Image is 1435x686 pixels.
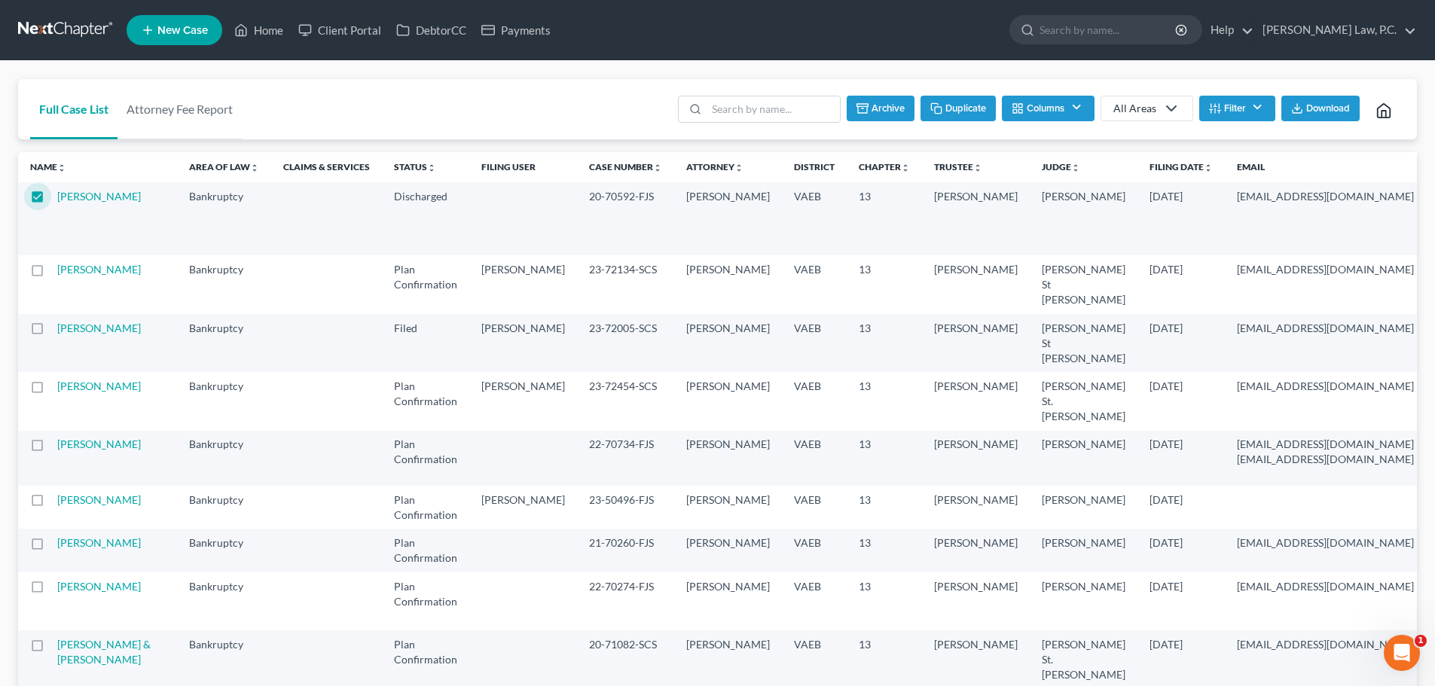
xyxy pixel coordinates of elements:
[1137,314,1225,372] td: [DATE]
[707,96,840,122] input: Search by name...
[1150,161,1213,172] a: Filing Dateunfold_more
[577,529,674,572] td: 21-70260-FJS
[922,486,1030,529] td: [PERSON_NAME]
[577,182,674,255] td: 20-70592-FJS
[177,372,271,430] td: Bankruptcy
[922,255,1030,313] td: [PERSON_NAME]
[674,529,782,572] td: [PERSON_NAME]
[250,163,259,172] i: unfold_more
[901,163,910,172] i: unfold_more
[782,255,847,313] td: VAEB
[177,431,271,486] td: Bankruptcy
[577,431,674,486] td: 22-70734-FJS
[674,182,782,255] td: [PERSON_NAME]
[1030,572,1137,630] td: [PERSON_NAME]
[1042,161,1080,172] a: Judgeunfold_more
[57,263,141,276] a: [PERSON_NAME]
[1384,635,1420,671] iframe: Intercom live chat
[469,314,577,372] td: [PERSON_NAME]
[577,372,674,430] td: 23-72454-SCS
[674,486,782,529] td: [PERSON_NAME]
[782,529,847,572] td: VAEB
[1030,431,1137,486] td: [PERSON_NAME]
[57,190,141,203] a: [PERSON_NAME]
[922,372,1030,430] td: [PERSON_NAME]
[382,431,469,486] td: Plan Confirmation
[921,96,996,121] button: Duplicate
[30,161,66,172] a: Nameunfold_more
[782,182,847,255] td: VAEB
[1040,16,1177,44] input: Search by name...
[30,79,118,139] a: Full Case List
[57,438,141,450] a: [PERSON_NAME]
[653,163,662,172] i: unfold_more
[782,431,847,486] td: VAEB
[57,322,141,334] a: [PERSON_NAME]
[157,25,208,36] span: New Case
[1137,255,1225,313] td: [DATE]
[1137,572,1225,630] td: [DATE]
[57,163,66,172] i: unfold_more
[227,17,291,44] a: Home
[57,638,151,666] a: [PERSON_NAME] & [PERSON_NAME]
[118,79,242,139] a: Attorney Fee Report
[782,314,847,372] td: VAEB
[427,163,436,172] i: unfold_more
[674,431,782,486] td: [PERSON_NAME]
[734,163,743,172] i: unfold_more
[782,372,847,430] td: VAEB
[177,182,271,255] td: Bankruptcy
[1030,529,1137,572] td: [PERSON_NAME]
[469,372,577,430] td: [PERSON_NAME]
[847,431,922,486] td: 13
[847,572,922,630] td: 13
[382,255,469,313] td: Plan Confirmation
[934,161,982,172] a: Trusteeunfold_more
[1137,529,1225,572] td: [DATE]
[469,255,577,313] td: [PERSON_NAME]
[847,529,922,572] td: 13
[57,580,141,593] a: [PERSON_NAME]
[577,255,674,313] td: 23-72134-SCS
[1137,431,1225,486] td: [DATE]
[1137,486,1225,529] td: [DATE]
[1030,372,1137,430] td: [PERSON_NAME] St. [PERSON_NAME]
[922,572,1030,630] td: [PERSON_NAME]
[177,486,271,529] td: Bankruptcy
[177,529,271,572] td: Bankruptcy
[674,255,782,313] td: [PERSON_NAME]
[847,314,922,372] td: 13
[1199,96,1275,121] button: Filter
[782,572,847,630] td: VAEB
[57,493,141,506] a: [PERSON_NAME]
[291,17,389,44] a: Client Portal
[1030,255,1137,313] td: [PERSON_NAME] St [PERSON_NAME]
[674,314,782,372] td: [PERSON_NAME]
[589,161,662,172] a: Case Numberunfold_more
[577,314,674,372] td: 23-72005-SCS
[1137,372,1225,430] td: [DATE]
[674,372,782,430] td: [PERSON_NAME]
[859,161,910,172] a: Chapterunfold_more
[922,182,1030,255] td: [PERSON_NAME]
[382,182,469,255] td: Discharged
[847,372,922,430] td: 13
[1030,486,1137,529] td: [PERSON_NAME]
[474,17,558,44] a: Payments
[922,431,1030,486] td: [PERSON_NAME]
[1002,96,1094,121] button: Columns
[1415,635,1427,647] span: 1
[469,486,577,529] td: [PERSON_NAME]
[382,529,469,572] td: Plan Confirmation
[382,372,469,430] td: Plan Confirmation
[922,314,1030,372] td: [PERSON_NAME]
[382,486,469,529] td: Plan Confirmation
[1071,163,1080,172] i: unfold_more
[686,161,743,172] a: Attorneyunfold_more
[847,182,922,255] td: 13
[1281,96,1360,121] button: Download
[382,572,469,630] td: Plan Confirmation
[57,536,141,549] a: [PERSON_NAME]
[973,163,982,172] i: unfold_more
[394,161,436,172] a: Statusunfold_more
